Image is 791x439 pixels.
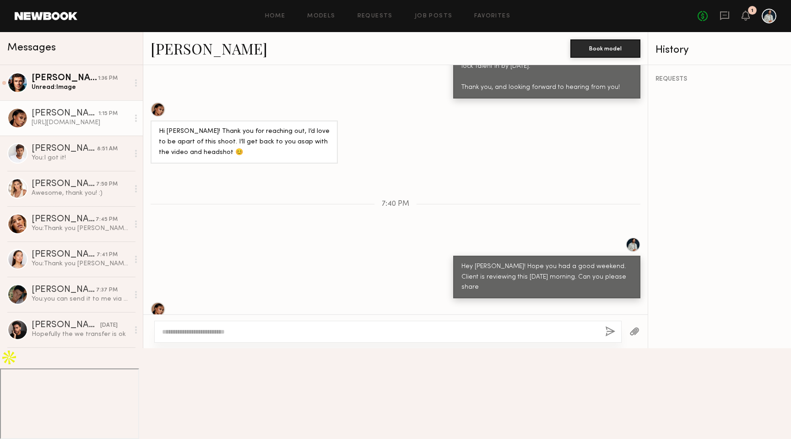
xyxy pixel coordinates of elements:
a: Requests [358,13,393,19]
div: You: Thank you [PERSON_NAME]. Will get back to you this week! [32,259,129,268]
a: Job Posts [415,13,453,19]
a: Home [265,13,286,19]
div: [PERSON_NAME] [32,250,97,259]
div: You: Thank you [PERSON_NAME]! Hope the wedding went well! Will be in touch! [32,224,129,233]
div: 7:41 PM [97,251,118,259]
div: [URL][DOMAIN_NAME] [32,118,129,127]
div: [PERSON_NAME] [32,215,96,224]
div: 7:50 PM [96,180,118,189]
span: 7:40 PM [382,200,409,208]
div: [PERSON_NAME] [32,144,97,154]
div: [PERSON_NAME] [32,74,98,83]
div: Hi [PERSON_NAME]! Thank you for reaching out, I’d love to be apart of this shoot. I’ll get back t... [159,126,330,158]
a: Favorites [474,13,510,19]
a: [PERSON_NAME] [151,38,267,58]
div: Awesome, thank you! :) [32,189,129,198]
div: History [656,45,784,55]
span: Messages [7,43,56,53]
div: Hey [PERSON_NAME]! Hope you had a good weekend. Client is reviewing this [DATE] morning. Can you ... [461,262,632,293]
div: 1:15 PM [98,110,118,118]
div: [DATE] [100,321,118,330]
div: You: you can send it to me via a wetransfer link [32,295,129,303]
div: REQUESTS [656,76,784,82]
div: 7:45 PM [96,215,118,224]
div: [PERSON_NAME] [32,109,98,118]
button: Book model [570,39,640,58]
a: Book model [570,44,640,52]
div: 7:37 PM [96,286,118,295]
div: [PERSON_NAME] [32,285,96,295]
a: Models [307,13,335,19]
div: Unread: Image [32,83,129,92]
div: Hopefully the we transfer is ok [32,330,129,339]
div: 8:51 AM [97,145,118,154]
div: [PERSON_NAME] [PERSON_NAME] [32,180,96,189]
div: You: I got it! [32,154,129,162]
div: 1 [751,8,753,13]
div: [PERSON_NAME] [32,321,100,330]
div: 1:36 PM [98,74,118,83]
